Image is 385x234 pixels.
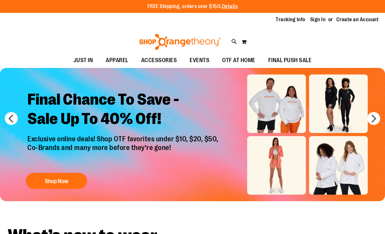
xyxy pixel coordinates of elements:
a: OTF AT HOME [216,53,262,68]
span: APPAREL [106,53,128,68]
span: OTF AT HOME [222,53,255,68]
span: ACCESSORIES [141,53,177,68]
button: prev [5,112,18,125]
span: EVENTS [190,53,209,68]
a: Create an Account [336,16,379,23]
a: Tracking Info [276,16,305,23]
a: EVENTS [183,53,216,68]
a: Final Chance To Save -Sale Up To 40% Off! Exclusive online deals! Shop OTF favorites under $10, $... [23,85,225,192]
a: FINAL PUSH SALE [262,53,318,68]
span: FINAL PUSH SALE [268,53,312,68]
button: next [367,112,380,125]
a: Sign In [310,16,326,23]
a: ACCESSORIES [135,53,183,68]
button: Shop Now [26,173,87,189]
a: Details [222,4,238,9]
a: APPAREL [99,53,135,68]
img: Shop Orangetheory [138,34,222,50]
p: FREE Shipping, orders over $150. [147,3,238,10]
p: Exclusive online deals! Shop OTF favorites under $10, $20, $50, Co-Brands and many more before th... [23,135,225,166]
span: JUST IN [74,53,93,68]
h2: Final Chance To Save - Sale Up To 40% Off! [23,85,225,135]
a: JUST IN [67,53,100,68]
